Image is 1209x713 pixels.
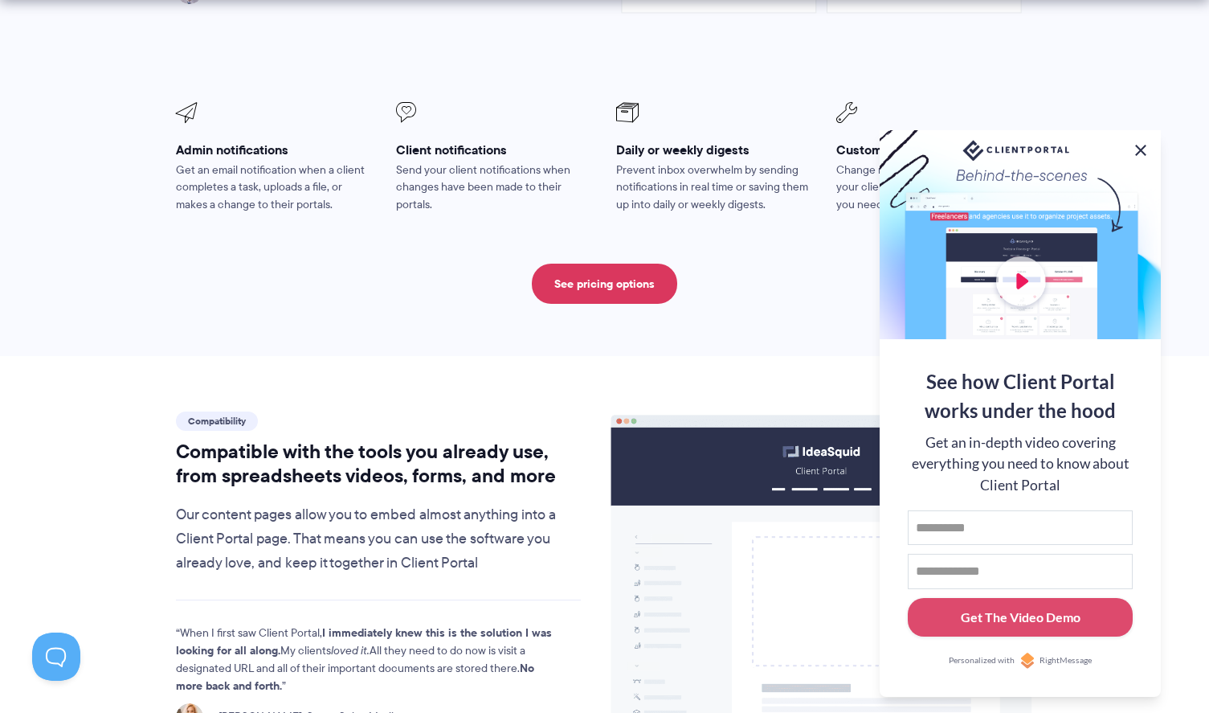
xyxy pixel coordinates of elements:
[908,653,1133,669] a: Personalized withRightMessage
[176,624,552,659] strong: I immediately knew this is the solution I was looking for all along.
[396,162,594,215] p: Send your client notifications when changes have been made to their portals.
[396,141,594,158] h3: Client notifications
[908,598,1133,637] button: Get The Video Demo
[32,633,80,681] iframe: Toggle Customer Support
[331,642,370,658] em: loved it.
[176,162,374,215] p: Get an email notification when a client completes a task, uploads a file, or makes a change to th...
[176,659,534,695] strong: No more back and forth.
[949,654,1015,667] span: Personalized with
[176,412,258,431] span: Compatibility
[176,141,374,158] h3: Admin notifications
[176,440,582,488] h2: Compatible with the tools you already use, from spreadsheets videos, forms, and more
[176,625,553,695] p: When I first saw Client Portal, My clients All they need to do now is visit a designated URL and ...
[908,367,1133,425] div: See how Client Portal works under the hood
[1019,653,1035,669] img: Personalized with RightMessage
[908,432,1133,496] div: Get an in-depth video covering everything you need to know about Client Portal
[836,162,1034,215] p: Change notification settings so you and your clients only get the notifications you need – and no...
[616,141,814,158] h3: Daily or weekly digests
[616,162,814,215] p: Prevent inbox overwhelm by sending notifications in real time or saving them up into daily or wee...
[961,608,1080,627] div: Get The Video Demo
[532,264,677,304] a: See pricing options
[176,503,582,576] p: Our content pages allow you to embed almost anything into a Client Portal page. That means you ca...
[1039,654,1092,667] span: RightMessage
[836,141,1034,158] h3: Customizable settings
